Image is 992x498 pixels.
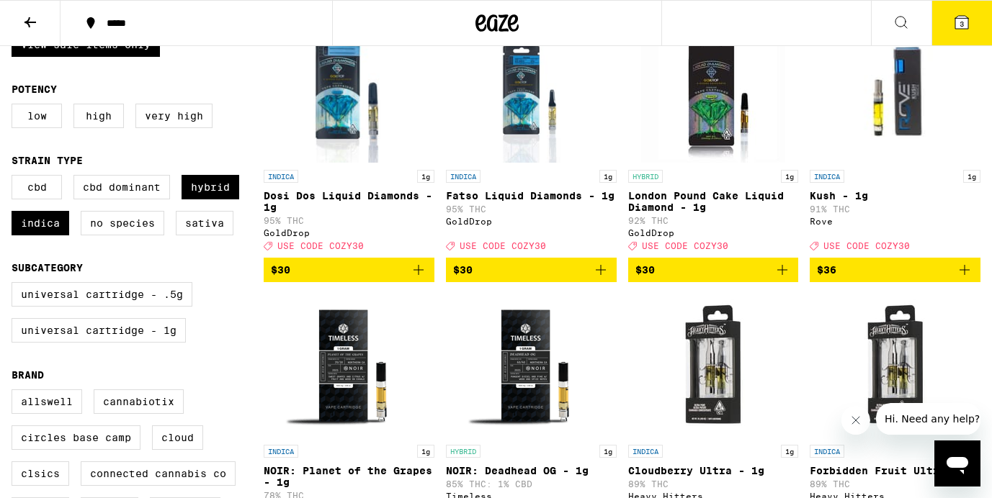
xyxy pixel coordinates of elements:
p: NOIR: Planet of the Grapes - 1g [264,465,434,488]
span: $30 [271,264,290,276]
p: 89% THC [810,479,980,489]
img: Timeless - NOIR: Planet of the Grapes - 1g [277,294,421,438]
label: Universal Cartridge - .5g [12,282,192,307]
label: Circles Base Camp [12,425,140,450]
p: London Pound Cake Liquid Diamond - 1g [628,190,799,213]
img: GoldDrop - London Pound Cake Liquid Diamond - 1g [641,19,785,163]
p: INDICA [446,170,481,183]
p: HYBRID [628,170,663,183]
label: Cloud [152,425,203,450]
p: 85% THC: 1% CBD [446,479,617,489]
span: $36 [817,264,836,276]
button: Add to bag [628,258,799,282]
div: GoldDrop [446,217,617,226]
iframe: Button to launch messaging window [934,440,980,486]
iframe: Close message [841,406,870,435]
label: Cannabiotix [94,389,184,414]
label: Connected Cannabis Co [81,461,236,486]
img: GoldDrop - Dosi Dos Liquid Diamonds - 1g [281,19,418,163]
label: High [73,104,124,128]
p: 92% THC [628,216,799,225]
p: Dosi Dos Liquid Diamonds - 1g [264,190,434,213]
p: Fatso Liquid Diamonds - 1g [446,190,617,202]
p: 1g [963,170,980,183]
span: USE CODE COZY30 [460,241,546,250]
p: NOIR: Deadhead OG - 1g [446,465,617,476]
label: CBD Dominant [73,175,170,199]
p: 1g [417,170,434,183]
label: Very High [135,104,213,128]
legend: Brand [12,369,44,381]
p: 1g [781,170,798,183]
p: 1g [781,445,798,458]
div: Rove [810,217,980,226]
p: INDICA [264,170,298,183]
label: CBD [12,175,62,199]
img: Timeless - NOIR: Deadhead OG - 1g [459,294,603,438]
p: 91% THC [810,204,980,214]
iframe: Message from company [876,403,980,435]
img: Rove - Kush - 1g [810,19,980,163]
img: Heavy Hitters - Cloudberry Ultra - 1g [641,294,785,438]
label: CLSICS [12,461,69,486]
button: Add to bag [264,258,434,282]
label: Low [12,104,62,128]
p: INDICA [810,170,844,183]
p: 1g [599,445,617,458]
button: Add to bag [446,258,617,282]
p: INDICA [810,445,844,458]
legend: Strain Type [12,155,83,166]
p: Kush - 1g [810,190,980,202]
p: 1g [417,445,434,458]
button: Add to bag [810,258,980,282]
label: Hybrid [182,175,239,199]
p: INDICA [264,445,298,458]
p: 95% THC [264,216,434,225]
span: 3 [960,19,964,28]
div: GoldDrop [264,228,434,237]
label: No Species [81,211,164,235]
p: 89% THC [628,479,799,489]
legend: Potency [12,83,57,95]
label: Sativa [176,211,233,235]
span: USE CODE COZY30 [823,241,910,250]
img: GoldDrop - Fatso Liquid Diamonds - 1g [473,19,589,163]
span: USE CODE COZY30 [642,241,728,250]
label: Indica [12,211,69,235]
span: $30 [453,264,473,276]
a: Open page for Kush - 1g from Rove [810,19,980,258]
legend: Subcategory [12,262,83,273]
span: $30 [635,264,655,276]
p: 95% THC [446,204,617,214]
button: 3 [931,1,992,45]
div: GoldDrop [628,228,799,237]
a: Open page for Fatso Liquid Diamonds - 1g from GoldDrop [446,19,617,258]
p: Forbidden Fruit Ultra - 1g [810,465,980,476]
label: Allswell [12,389,82,414]
img: Heavy Hitters - Forbidden Fruit Ultra - 1g [823,294,968,438]
p: 1g [599,170,617,183]
label: Universal Cartridge - 1g [12,318,186,343]
p: HYBRID [446,445,481,458]
p: Cloudberry Ultra - 1g [628,465,799,476]
a: Open page for Dosi Dos Liquid Diamonds - 1g from GoldDrop [264,19,434,258]
a: Open page for London Pound Cake Liquid Diamond - 1g from GoldDrop [628,19,799,258]
span: USE CODE COZY30 [277,241,364,250]
p: INDICA [628,445,663,458]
